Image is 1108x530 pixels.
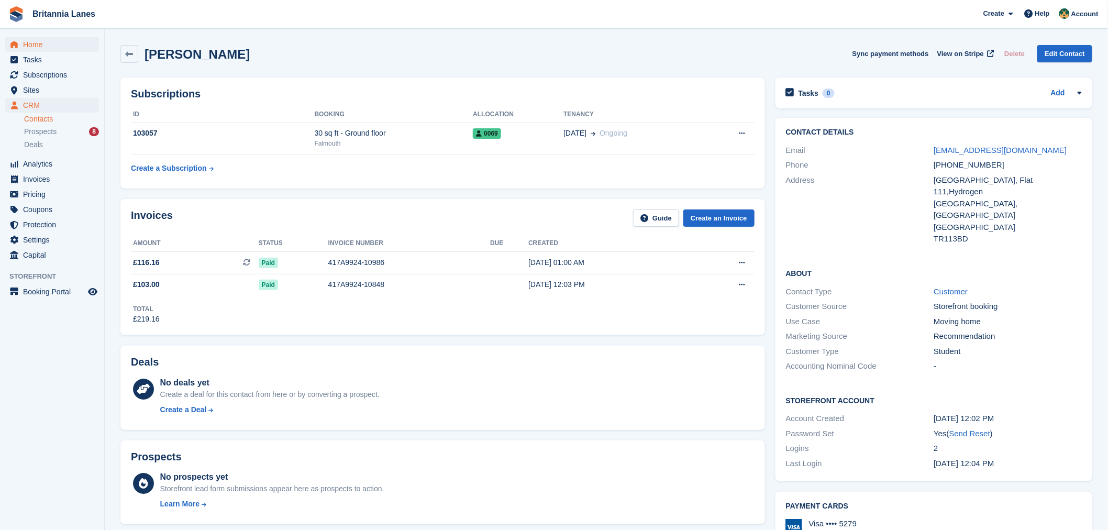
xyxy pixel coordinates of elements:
[934,459,994,468] time: 2025-08-22 11:04:15 UTC
[852,45,929,62] button: Sync payment methods
[937,49,984,59] span: View on Stripe
[131,128,315,139] div: 103057
[160,499,384,510] a: Learn More
[133,279,160,290] span: £103.00
[24,126,99,137] a: Prospects 8
[786,268,1082,278] h2: About
[1035,8,1050,19] span: Help
[786,145,934,157] div: Email
[934,222,1082,234] div: [GEOGRAPHIC_DATA]
[983,8,1004,19] span: Create
[1000,45,1029,62] button: Delete
[23,157,86,171] span: Analytics
[934,428,1082,440] div: Yes
[131,106,315,123] th: ID
[23,284,86,299] span: Booking Portal
[131,163,207,174] div: Create a Subscription
[24,127,57,137] span: Prospects
[934,198,1082,222] div: [GEOGRAPHIC_DATA], [GEOGRAPHIC_DATA]
[934,233,1082,245] div: TR113BD
[1051,87,1065,100] a: Add
[786,395,1082,405] h2: Storefront Account
[1071,9,1099,19] span: Account
[131,451,182,463] h2: Prospects
[89,127,99,136] div: 8
[786,159,934,171] div: Phone
[786,301,934,313] div: Customer Source
[949,429,990,438] a: Send Reset
[934,146,1067,154] a: [EMAIL_ADDRESS][DOMAIN_NAME]
[24,140,43,150] span: Deals
[563,106,705,123] th: Tenancy
[160,389,380,400] div: Create a deal for this contact from here or by converting a prospect.
[160,404,380,415] a: Create a Deal
[86,285,99,298] a: Preview store
[934,159,1082,171] div: [PHONE_NUMBER]
[786,286,934,298] div: Contact Type
[786,316,934,328] div: Use Case
[823,89,835,98] div: 0
[786,502,1082,511] h2: Payment cards
[528,235,691,252] th: Created
[1059,8,1070,19] img: Nathan Kellow
[473,106,563,123] th: Allocation
[934,346,1082,358] div: Student
[934,301,1082,313] div: Storefront booking
[1037,45,1092,62] a: Edit Contact
[315,139,473,148] div: Falmouth
[23,248,86,262] span: Capital
[473,128,501,139] span: 0069
[5,83,99,97] a: menu
[23,233,86,247] span: Settings
[490,235,528,252] th: Due
[9,271,104,282] span: Storefront
[934,316,1082,328] div: Moving home
[5,248,99,262] a: menu
[5,37,99,52] a: menu
[131,159,214,178] a: Create a Subscription
[145,47,250,61] h2: [PERSON_NAME]
[131,209,173,227] h2: Invoices
[131,235,259,252] th: Amount
[786,346,934,358] div: Customer Type
[23,202,86,217] span: Coupons
[328,257,490,268] div: 417A9924-10986
[786,330,934,343] div: Marketing Source
[934,174,1082,198] div: [GEOGRAPHIC_DATA], Flat 111,Hydrogen
[683,209,755,227] a: Create an Invoice
[328,279,490,290] div: 417A9924-10848
[160,483,384,494] div: Storefront lead form submissions appear here as prospects to action.
[315,128,473,139] div: 30 sq ft - Ground floor
[24,139,99,150] a: Deals
[934,330,1082,343] div: Recommendation
[5,172,99,186] a: menu
[809,519,862,528] div: Visa •••• 5279
[160,499,200,510] div: Learn More
[131,88,755,100] h2: Subscriptions
[8,6,24,22] img: stora-icon-8386f47178a22dfd0bd8f6a31ec36ba5ce8667c1dd55bd0f319d3a0aa187defe.svg
[934,443,1082,455] div: 2
[160,404,207,415] div: Create a Deal
[934,413,1082,425] div: [DATE] 12:02 PM
[5,157,99,171] a: menu
[23,187,86,202] span: Pricing
[133,314,160,325] div: £219.16
[786,413,934,425] div: Account Created
[315,106,473,123] th: Booking
[5,98,99,113] a: menu
[28,5,99,23] a: Britannia Lanes
[259,235,328,252] th: Status
[786,443,934,455] div: Logins
[786,458,934,470] div: Last Login
[5,284,99,299] a: menu
[131,356,159,368] h2: Deals
[133,257,160,268] span: £116.16
[259,258,278,268] span: Paid
[5,217,99,232] a: menu
[5,68,99,82] a: menu
[24,114,99,124] a: Contacts
[528,279,691,290] div: [DATE] 12:03 PM
[23,37,86,52] span: Home
[133,304,160,314] div: Total
[259,280,278,290] span: Paid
